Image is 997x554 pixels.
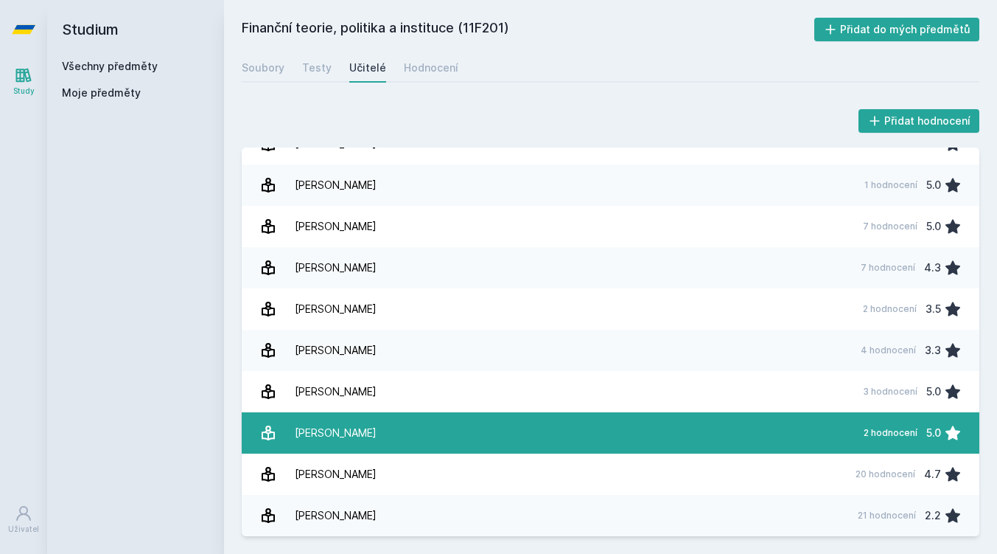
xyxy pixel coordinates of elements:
a: [PERSON_NAME] 21 hodnocení 2.2 [242,495,979,536]
a: Hodnocení [404,53,458,83]
button: Přidat hodnocení [858,109,980,133]
div: [PERSON_NAME] [295,418,377,448]
div: 4.3 [924,253,941,283]
a: Soubory [242,53,284,83]
a: [PERSON_NAME] 2 hodnocení 3.5 [242,288,979,330]
div: 5.0 [926,418,941,448]
div: [PERSON_NAME] [295,294,377,324]
div: 7 hodnocení [861,262,915,274]
div: 4 hodnocení [861,344,916,356]
div: 3.5 [926,294,941,324]
div: 3 hodnocení [863,386,917,398]
div: 2 hodnocení [864,427,917,439]
div: [PERSON_NAME] [295,170,377,200]
div: [PERSON_NAME] [295,377,377,406]
div: 7 hodnocení [863,221,917,232]
div: [PERSON_NAME] [295,336,377,365]
a: [PERSON_NAME] 4 hodnocení 3.3 [242,330,979,371]
a: Učitelé [349,53,386,83]
div: Study [13,86,35,97]
a: [PERSON_NAME] 7 hodnocení 4.3 [242,247,979,288]
a: Testy [302,53,332,83]
div: 5.0 [926,170,941,200]
div: Soubory [242,60,284,75]
a: [PERSON_NAME] 1 hodnocení 5.0 [242,165,979,206]
h2: Finanční teorie, politika a instituce (11F201) [242,18,814,41]
div: 5.0 [926,212,941,241]
div: 21 hodnocení [858,510,916,522]
div: 2 hodnocení [863,303,917,315]
div: Hodnocení [404,60,458,75]
div: Testy [302,60,332,75]
div: [PERSON_NAME] [295,460,377,489]
div: 1 hodnocení [864,179,917,191]
div: 5.0 [926,377,941,406]
div: 2.2 [925,501,941,530]
div: 4.7 [924,460,941,489]
a: Study [3,59,44,104]
a: Všechny předměty [62,60,158,72]
span: Moje předměty [62,86,141,100]
div: Uživatel [8,524,39,535]
button: Přidat do mých předmětů [814,18,980,41]
div: [PERSON_NAME] [295,253,377,283]
div: 3.3 [925,336,941,365]
a: [PERSON_NAME] 2 hodnocení 5.0 [242,412,979,454]
div: [PERSON_NAME] [295,501,377,530]
div: 20 hodnocení [856,468,915,480]
div: [PERSON_NAME] [295,212,377,241]
a: [PERSON_NAME] 20 hodnocení 4.7 [242,454,979,495]
a: [PERSON_NAME] 3 hodnocení 5.0 [242,371,979,412]
div: Učitelé [349,60,386,75]
a: Uživatel [3,497,44,542]
a: [PERSON_NAME] 7 hodnocení 5.0 [242,206,979,247]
